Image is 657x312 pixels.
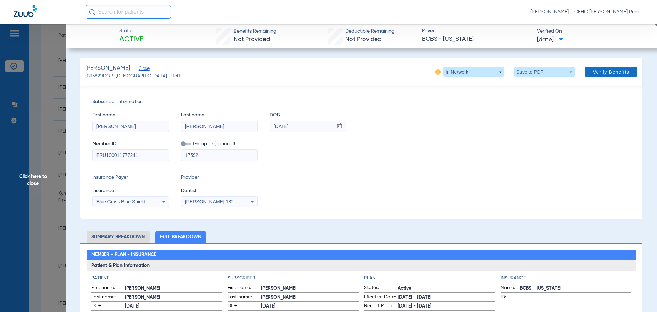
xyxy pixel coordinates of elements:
span: Blue Cross Blue Shield Of [US_STATE] [96,199,180,204]
span: DOB: [91,302,125,311]
span: [DATE] [537,36,563,44]
span: [DATE] - [DATE] [398,303,495,310]
span: Benefits Remaining [234,28,276,35]
span: DOB [270,112,346,119]
span: [PERSON_NAME] [261,294,359,301]
button: Open calendar [333,121,346,132]
span: Payer [422,27,531,35]
li: Full Breakdown [155,231,206,243]
h3: Patient & Plan Information [87,260,636,271]
span: [PERSON_NAME] - CFHC [PERSON_NAME] Primary Care Dental [530,9,643,15]
img: info-icon [435,69,441,75]
span: [DATE] [125,303,222,310]
li: Summary Breakdown [87,231,150,243]
span: [PERSON_NAME] 1821650375 [185,199,253,204]
span: BCBS - [US_STATE] [422,35,531,43]
span: Dentist [181,187,258,195]
span: Last name [181,112,258,119]
button: Save to PDF [514,67,575,77]
span: Close [139,66,145,73]
span: Group ID (optional) [181,140,258,148]
span: First name: [228,284,261,292]
span: Subscriber Information [92,98,630,105]
span: Deductible Remaining [345,28,395,35]
img: Search Icon [89,9,95,15]
span: Last name: [228,294,261,302]
span: Insurance Payer [92,174,169,181]
span: Status [119,27,143,35]
span: Verified On [537,28,646,35]
span: Name: [501,284,520,292]
span: Effective Date: [364,294,398,302]
h4: Insurance [501,275,632,282]
span: Last name: [91,294,125,302]
span: [DATE] - [DATE] [398,294,495,301]
img: Zuub Logo [14,5,37,17]
input: Search for patients [86,5,171,19]
span: Member ID [92,140,169,148]
button: Verify Benefits [585,67,637,77]
span: [PERSON_NAME] [125,285,222,292]
h4: Patient [91,275,222,282]
span: First name [92,112,169,119]
span: [PERSON_NAME] [125,294,222,301]
button: In Network [443,67,504,77]
iframe: Chat Widget [623,279,657,312]
span: BCBS - [US_STATE] [520,285,632,292]
span: (1213821) DOB: [DEMOGRAPHIC_DATA] - HoH [85,73,180,80]
span: DOB: [228,302,261,311]
span: Benefit Period: [364,302,398,311]
span: Active [398,285,495,292]
span: Not Provided [345,36,382,42]
span: Verify Benefits [593,69,629,75]
span: [DATE] [261,303,359,310]
span: Not Provided [234,36,270,42]
h4: Plan [364,275,495,282]
span: First name: [91,284,125,292]
span: [PERSON_NAME] [261,285,359,292]
span: [PERSON_NAME] [85,64,130,73]
span: Provider [181,174,258,181]
span: Insurance [92,187,169,195]
span: ID: [501,294,520,303]
span: Status: [364,284,398,292]
h4: Subscriber [228,275,359,282]
h2: Member - Plan - Insurance [87,250,636,261]
span: Active [119,35,143,45]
